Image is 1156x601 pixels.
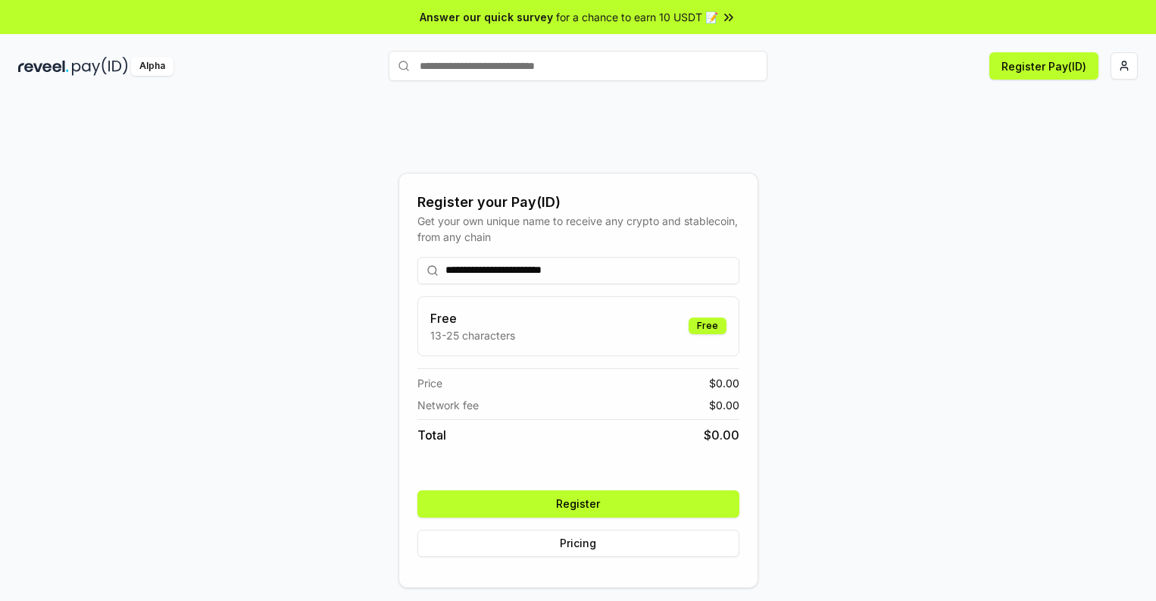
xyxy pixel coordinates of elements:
[72,57,128,76] img: pay_id
[430,309,515,327] h3: Free
[556,9,718,25] span: for a chance to earn 10 USDT 📝
[417,192,739,213] div: Register your Pay(ID)
[417,375,442,391] span: Price
[709,397,739,413] span: $ 0.00
[420,9,553,25] span: Answer our quick survey
[704,426,739,444] span: $ 0.00
[131,57,173,76] div: Alpha
[709,375,739,391] span: $ 0.00
[430,327,515,343] p: 13-25 characters
[417,490,739,518] button: Register
[18,57,69,76] img: reveel_dark
[417,530,739,557] button: Pricing
[417,397,479,413] span: Network fee
[417,426,446,444] span: Total
[989,52,1098,80] button: Register Pay(ID)
[689,318,726,334] div: Free
[417,213,739,245] div: Get your own unique name to receive any crypto and stablecoin, from any chain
